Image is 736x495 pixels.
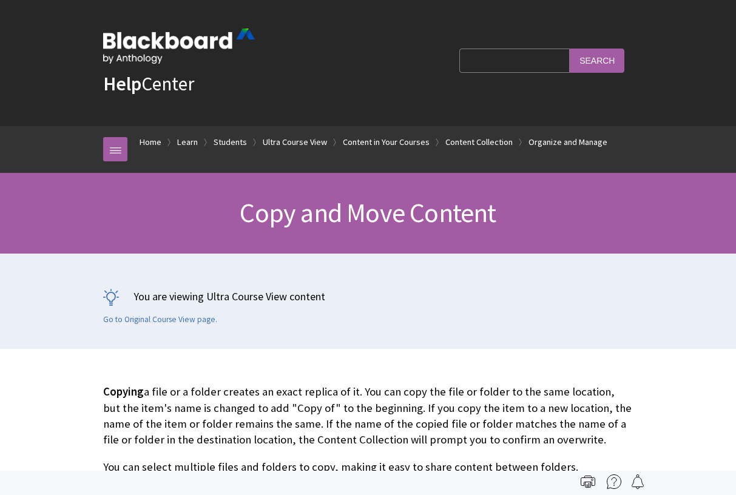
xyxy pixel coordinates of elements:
[570,49,624,72] input: Search
[607,474,621,489] img: More help
[528,135,607,150] a: Organize and Manage
[263,135,327,150] a: Ultra Course View
[445,135,513,150] a: Content Collection
[140,135,161,150] a: Home
[343,135,430,150] a: Content in Your Courses
[103,459,633,475] p: You can select multiple files and folders to copy, making it easy to share content between folders.
[177,135,198,150] a: Learn
[103,384,633,448] p: a file or a folder creates an exact replica of it. You can copy the file or folder to the same lo...
[240,196,496,229] span: Copy and Move Content
[103,72,194,96] a: HelpCenter
[214,135,247,150] a: Students
[103,72,141,96] strong: Help
[630,474,645,489] img: Follow this page
[581,474,595,489] img: Print
[103,385,144,399] span: Copying
[103,289,633,304] p: You are viewing Ultra Course View content
[103,314,217,325] a: Go to Original Course View page.
[103,29,255,64] img: Blackboard by Anthology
